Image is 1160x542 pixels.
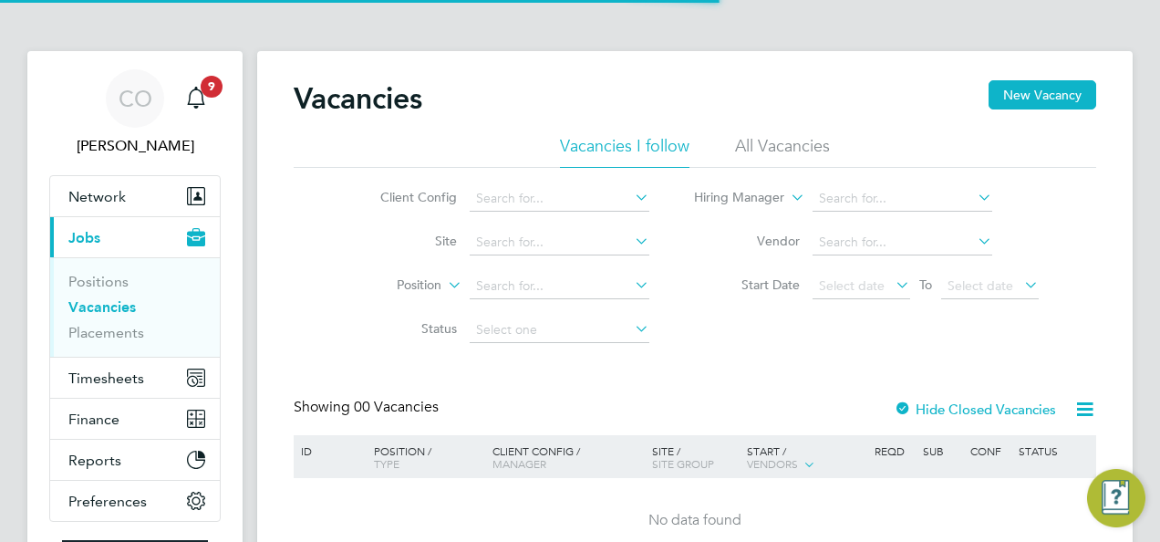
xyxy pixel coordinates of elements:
button: Finance [50,399,220,439]
div: Status [1014,435,1093,466]
li: Vacancies I follow [560,135,689,168]
span: Finance [68,411,119,428]
span: Preferences [68,493,147,510]
a: Placements [68,324,144,341]
li: All Vacancies [735,135,830,168]
input: Search for... [813,186,992,212]
button: Reports [50,440,220,480]
span: 9 [201,76,223,98]
input: Search for... [470,274,649,299]
label: Hide Closed Vacancies [894,401,1056,418]
span: 00 Vacancies [354,398,439,416]
div: Conf [966,435,1013,466]
span: Jobs [68,229,100,246]
div: Client Config / [488,435,647,479]
span: Site Group [652,456,714,471]
div: Site / [647,435,743,479]
button: Engage Resource Center [1087,469,1145,527]
label: Hiring Manager [679,189,784,207]
label: Site [352,233,457,249]
a: Positions [68,273,129,290]
button: Timesheets [50,358,220,398]
div: ID [296,435,360,466]
span: Type [374,456,399,471]
div: Start / [742,435,870,481]
h2: Vacancies [294,80,422,117]
div: Sub [918,435,966,466]
span: CO [119,87,152,110]
label: Status [352,320,457,337]
span: Vendors [747,456,798,471]
a: Vacancies [68,298,136,316]
button: Preferences [50,481,220,521]
button: Jobs [50,217,220,257]
label: Position [337,276,441,295]
span: Manager [492,456,546,471]
div: Showing [294,398,442,417]
label: Client Config [352,189,457,205]
a: CO[PERSON_NAME] [49,69,221,157]
span: Reports [68,452,121,469]
div: Reqd [870,435,917,466]
span: To [914,273,937,297]
input: Search for... [813,230,992,255]
span: Craig O'Donovan [49,135,221,157]
input: Search for... [470,230,649,255]
span: Timesheets [68,370,144,387]
button: New Vacancy [989,80,1096,109]
div: No data found [296,511,1093,530]
a: 9 [178,69,214,128]
span: Network [68,188,126,205]
label: Start Date [695,276,800,293]
span: Select date [948,277,1013,294]
div: Position / [360,435,488,479]
span: Select date [819,277,885,294]
button: Network [50,176,220,216]
input: Select one [470,318,649,343]
input: Search for... [470,186,649,212]
div: Jobs [50,257,220,357]
label: Vendor [695,233,800,249]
